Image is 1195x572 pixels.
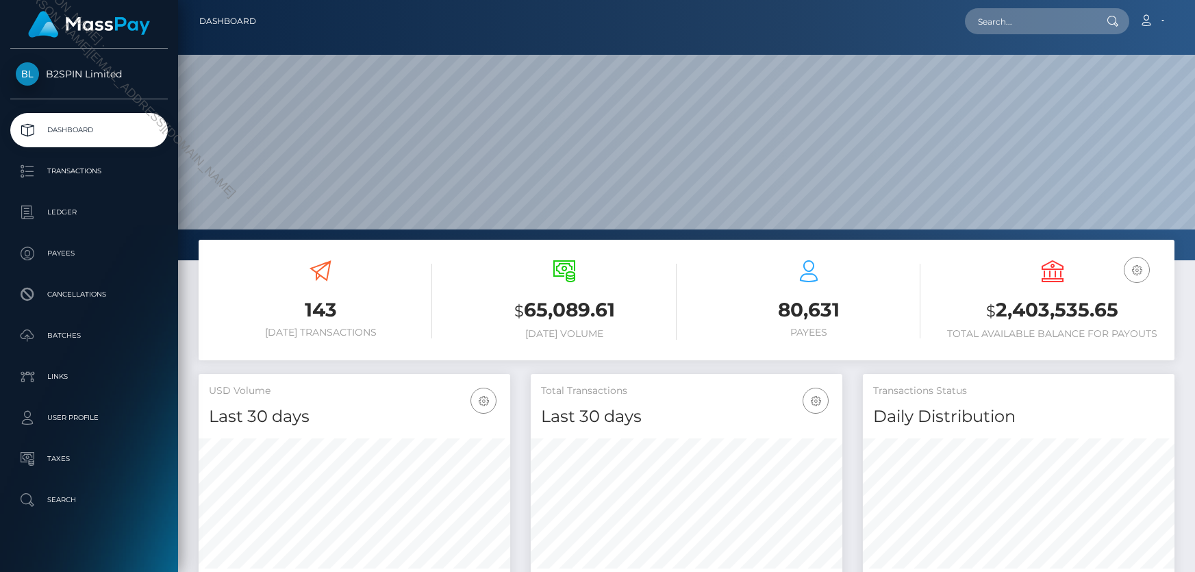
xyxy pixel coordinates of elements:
[209,405,500,429] h4: Last 30 days
[697,327,920,338] h6: Payees
[541,405,832,429] h4: Last 30 days
[10,360,168,394] a: Links
[10,68,168,80] span: B2SPIN Limited
[16,490,162,510] p: Search
[28,11,150,38] img: MassPay Logo
[10,483,168,517] a: Search
[16,202,162,223] p: Ledger
[541,384,832,398] h5: Total Transactions
[16,243,162,264] p: Payees
[10,236,168,271] a: Payees
[941,328,1164,340] h6: Total Available Balance for Payouts
[941,297,1164,325] h3: 2,403,535.65
[453,328,676,340] h6: [DATE] Volume
[965,8,1094,34] input: Search...
[697,297,920,323] h3: 80,631
[10,319,168,353] a: Batches
[209,384,500,398] h5: USD Volume
[209,327,432,338] h6: [DATE] Transactions
[514,301,524,321] small: $
[16,161,162,182] p: Transactions
[453,297,676,325] h3: 65,089.61
[10,401,168,435] a: User Profile
[986,301,996,321] small: $
[199,7,256,36] a: Dashboard
[16,62,39,86] img: B2SPIN Limited
[16,449,162,469] p: Taxes
[209,297,432,323] h3: 143
[10,113,168,147] a: Dashboard
[10,154,168,188] a: Transactions
[873,405,1164,429] h4: Daily Distribution
[873,384,1164,398] h5: Transactions Status
[16,325,162,346] p: Batches
[10,195,168,229] a: Ledger
[16,120,162,140] p: Dashboard
[16,284,162,305] p: Cancellations
[10,277,168,312] a: Cancellations
[16,366,162,387] p: Links
[10,442,168,476] a: Taxes
[16,408,162,428] p: User Profile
